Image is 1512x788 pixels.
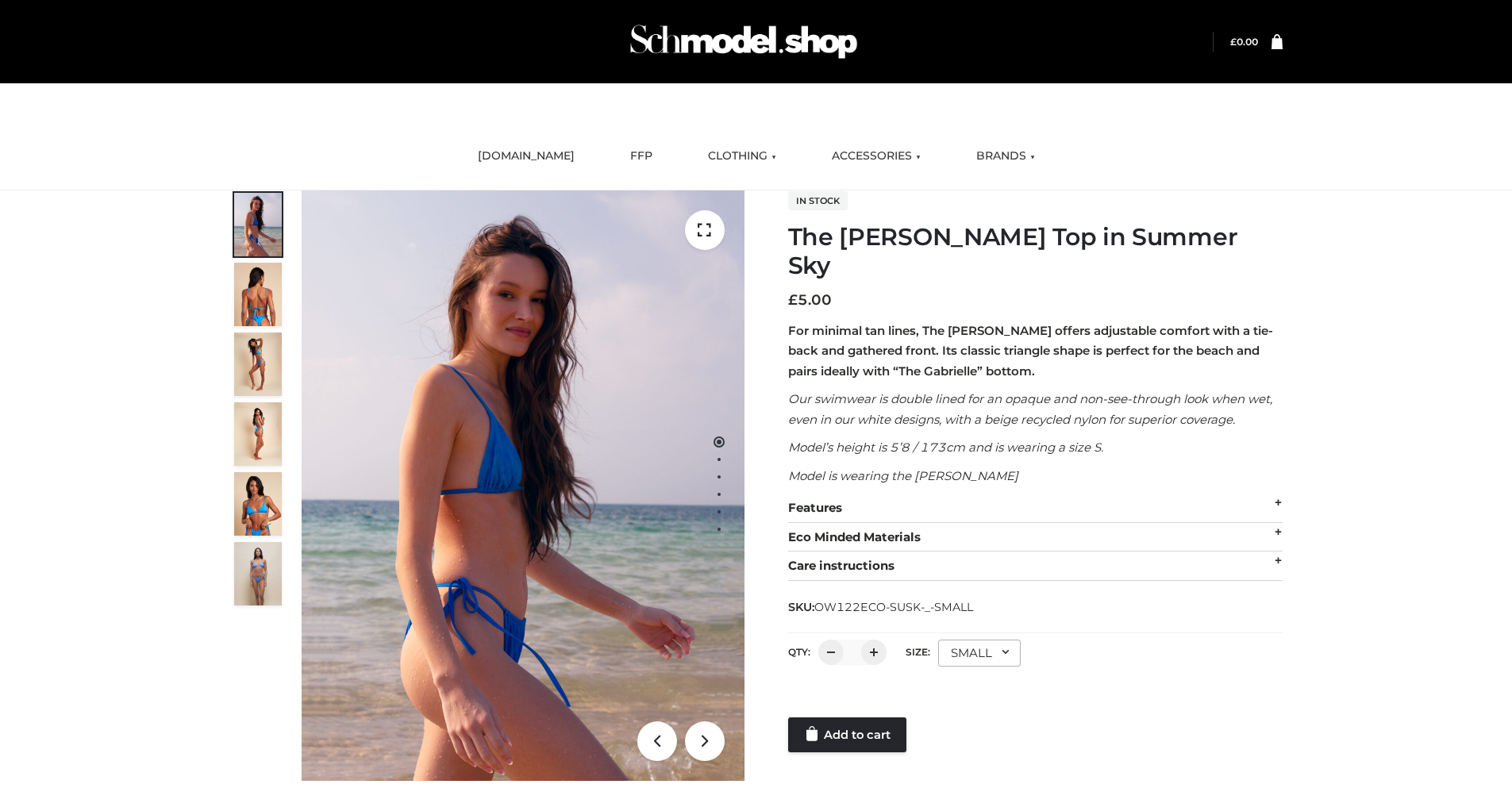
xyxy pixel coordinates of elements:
[234,332,282,396] img: 4.Alex-top_CN-1-1-2.jpg
[618,139,664,174] a: FFP
[234,542,282,605] img: SSVC.jpg
[788,291,832,309] bdi: 5.00
[788,717,906,752] a: Add to cart
[234,193,282,256] img: 1.Alex-top_SS-1_4464b1e7-c2c9-4e4b-a62c-58381cd673c0-1.jpg
[788,552,1283,581] div: Care instructions
[788,191,848,210] span: In stock
[788,291,798,309] span: £
[938,640,1021,667] div: SMALL
[696,139,788,174] a: CLOTHING
[1230,36,1258,48] bdi: 0.00
[788,468,1018,483] em: Model is wearing the [PERSON_NAME]
[788,391,1272,427] em: Our swimwear is double lined for an opaque and non-see-through look when wet, even in our white d...
[788,494,1283,523] div: Features
[820,139,933,174] a: ACCESSORIES
[788,323,1273,379] strong: For minimal tan lines, The [PERSON_NAME] offers adjustable comfort with a tie-back and gathered f...
[466,139,587,174] a: [DOMAIN_NAME]
[906,646,930,658] label: Size:
[234,263,282,326] img: 5.Alex-top_CN-1-1_1-1.jpg
[788,523,1283,552] div: Eco Minded Materials
[788,440,1103,455] em: Model’s height is 5’8 / 173cm and is wearing a size S.
[1230,36,1237,48] span: £
[788,646,810,658] label: QTY:
[964,139,1047,174] a: BRANDS
[234,472,282,536] img: 2.Alex-top_CN-1-1-2.jpg
[302,190,744,781] img: 1.Alex-top_SS-1_4464b1e7-c2c9-4e4b-a62c-58381cd673c0 (1)
[814,600,973,614] span: OW122ECO-SUSK-_-SMALL
[1230,36,1258,48] a: £0.00
[625,10,863,73] img: Schmodel Admin 964
[788,598,975,617] span: SKU:
[788,223,1283,280] h1: The [PERSON_NAME] Top in Summer Sky
[234,402,282,466] img: 3.Alex-top_CN-1-1-2.jpg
